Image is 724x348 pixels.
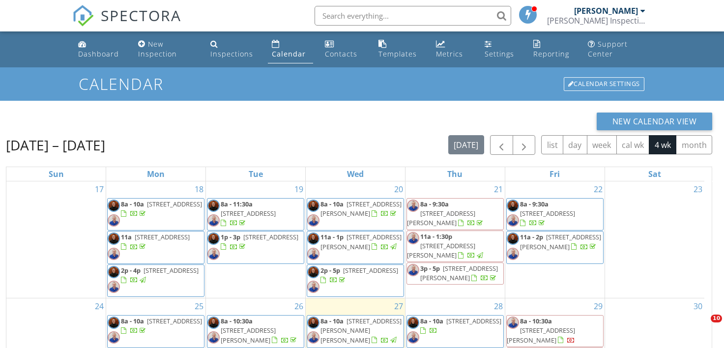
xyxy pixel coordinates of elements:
[520,232,601,251] span: [STREET_ADDRESS][PERSON_NAME]
[93,181,106,197] a: Go to August 17, 2025
[307,266,319,278] img: headshot_hi_res.jpg
[108,200,120,212] img: headshot_hi_res.jpg
[307,315,404,348] a: 8a - 10a [STREET_ADDRESS][PERSON_NAME][PERSON_NAME]
[343,266,398,275] span: [STREET_ADDRESS]
[605,181,704,298] td: Go to August 23, 2025
[407,200,485,227] a: 8a - 9:30a [STREET_ADDRESS][PERSON_NAME]
[436,49,463,58] div: Metrics
[121,317,202,335] a: 8a - 10a [STREET_ADDRESS]
[108,214,120,227] img: resized_20220202_173638.jpeg
[407,200,419,212] img: resized_20220202_173638.jpeg
[407,209,475,227] span: [STREET_ADDRESS][PERSON_NAME]
[134,35,199,63] a: New Inspection
[345,167,366,181] a: Wednesday
[445,167,464,181] a: Thursday
[520,209,575,218] span: [STREET_ADDRESS]
[547,16,645,26] div: Thibodeaux Inspection Services, LLC
[492,298,505,314] a: Go to August 28, 2025
[507,200,519,212] img: headshot_hi_res.jpg
[206,35,260,63] a: Inspections
[121,232,132,241] span: 11a
[307,281,319,293] img: resized_20220202_173638.jpeg
[307,248,319,260] img: resized_20220202_173638.jpeg
[646,167,663,181] a: Saturday
[72,5,94,27] img: The Best Home Inspection Software - Spectora
[587,135,617,154] button: week
[375,35,424,63] a: Templates
[676,135,712,154] button: month
[121,200,202,218] a: 8a - 10a [STREET_ADDRESS]
[692,181,704,197] a: Go to August 23, 2025
[74,35,126,63] a: Dashboard
[505,181,605,298] td: Go to August 22, 2025
[221,326,276,344] span: [STREET_ADDRESS][PERSON_NAME]
[107,264,204,297] a: 2p - 4p [STREET_ADDRESS]
[407,264,419,276] img: resized_20220202_173638.jpeg
[506,198,604,231] a: 8a - 9:30a [STREET_ADDRESS]
[420,264,498,282] span: [STREET_ADDRESS][PERSON_NAME]
[320,317,344,325] span: 8a - 10a
[420,200,449,208] span: 8a - 9:30a
[121,266,141,275] span: 2p - 4p
[406,231,504,262] a: 11a - 1:30p [STREET_ADDRESS][PERSON_NAME]
[597,113,713,130] button: New Calendar View
[574,6,638,16] div: [PERSON_NAME]
[221,317,253,325] span: 8a - 10:30a
[320,317,402,344] span: [STREET_ADDRESS][PERSON_NAME][PERSON_NAME]
[101,5,181,26] span: SPECTORA
[407,331,419,344] img: resized_20220202_173638.jpeg
[320,266,340,275] span: 2p - 5p
[6,135,105,155] h2: [DATE] – [DATE]
[691,315,714,338] iframe: Intercom live chat
[564,77,644,91] div: Calendar Settings
[320,232,344,241] span: 11a - 1p
[520,232,601,251] a: 11a - 2p [STREET_ADDRESS][PERSON_NAME]
[221,232,240,241] span: 1p - 3p
[307,231,404,263] a: 11a - 1p [STREET_ADDRESS][PERSON_NAME]
[107,198,204,231] a: 8a - 10a [STREET_ADDRESS]
[78,49,119,58] div: Dashboard
[507,232,519,245] img: headshot_hi_res.jpg
[520,317,552,325] span: 8a - 10:30a
[548,167,562,181] a: Friday
[121,266,199,284] a: 2p - 4p [STREET_ADDRESS]
[272,49,306,58] div: Calendar
[307,264,404,297] a: 2p - 5p [STREET_ADDRESS]
[420,264,498,282] a: 3p - 5p [STREET_ADDRESS][PERSON_NAME]
[108,266,120,278] img: headshot_hi_res.jpg
[221,209,276,218] span: [STREET_ADDRESS]
[207,231,304,263] a: 1p - 3p [STREET_ADDRESS]
[485,49,514,58] div: Settings
[407,232,485,260] a: 11a - 1:30p [STREET_ADDRESS][PERSON_NAME]
[108,232,120,245] img: headshot_hi_res.jpg
[307,200,319,212] img: headshot_hi_res.jpg
[135,232,190,241] span: [STREET_ADDRESS]
[592,181,605,197] a: Go to August 22, 2025
[592,298,605,314] a: Go to August 29, 2025
[243,232,298,241] span: [STREET_ADDRESS]
[144,266,199,275] span: [STREET_ADDRESS]
[108,317,120,329] img: headshot_hi_res.jpg
[207,331,220,344] img: resized_20220202_173638.jpeg
[520,200,575,227] a: 8a - 9:30a [STREET_ADDRESS]
[405,181,505,298] td: Go to August 21, 2025
[107,315,204,348] a: 8a - 10a [STREET_ADDRESS]
[106,181,206,298] td: Go to August 18, 2025
[221,317,298,344] a: 8a - 10:30a [STREET_ADDRESS][PERSON_NAME]
[507,248,519,260] img: resized_20220202_173638.jpeg
[520,200,549,208] span: 8a - 9:30a
[507,317,519,329] img: resized_20220202_173638.jpeg
[533,49,569,58] div: Reporting
[193,181,205,197] a: Go to August 18, 2025
[306,181,405,298] td: Go to August 20, 2025
[320,200,402,218] span: [STREET_ADDRESS][PERSON_NAME]
[507,214,519,227] img: resized_20220202_173638.jpeg
[207,317,220,329] img: headshot_hi_res.jpg
[481,35,522,63] a: Settings
[307,214,319,227] img: resized_20220202_173638.jpeg
[432,35,473,63] a: Metrics
[79,75,645,92] h1: Calendar
[420,317,443,325] span: 8a - 10a
[563,135,587,154] button: day
[320,317,402,344] a: 8a - 10a [STREET_ADDRESS][PERSON_NAME][PERSON_NAME]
